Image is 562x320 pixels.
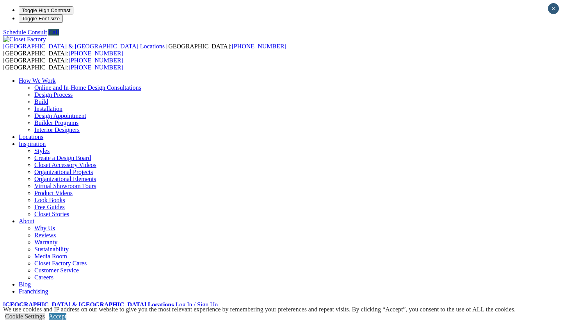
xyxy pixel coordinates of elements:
a: Schedule Consult [3,29,47,36]
a: [GEOGRAPHIC_DATA] & [GEOGRAPHIC_DATA] Locations [3,301,174,308]
a: Inspiration [19,140,46,147]
button: Toggle High Contrast [19,6,73,14]
a: Organizational Elements [34,176,96,182]
a: Warranty [34,239,57,245]
a: Accept [49,313,66,320]
a: Careers [34,274,53,281]
a: Design Appointment [34,112,86,119]
a: [PHONE_NUMBER] [69,57,123,64]
a: Customer Service [34,267,79,274]
a: Organizational Projects [34,169,93,175]
a: Interior Designers [34,126,80,133]
a: Design Process [34,91,73,98]
a: Log In / Sign Up [175,301,217,308]
a: Franchising [19,288,48,295]
span: Toggle Font size [22,16,60,21]
a: About [19,218,34,224]
a: Product Videos [34,190,73,196]
a: Call [48,29,59,36]
a: Installation [34,105,62,112]
a: Locations [19,133,43,140]
a: Build [34,98,48,105]
a: Closet Factory Cares [34,260,87,267]
a: Create a Design Board [34,155,91,161]
button: Close [548,3,559,14]
a: [PHONE_NUMBER] [231,43,286,50]
img: Closet Factory [3,36,46,43]
span: [GEOGRAPHIC_DATA]: [GEOGRAPHIC_DATA]: [3,57,123,71]
a: [PHONE_NUMBER] [69,64,123,71]
a: Styles [34,148,50,154]
a: Online and In-Home Design Consultations [34,84,141,91]
a: Free Guides [34,204,65,210]
a: How We Work [19,77,56,84]
a: Closet Accessory Videos [34,162,96,168]
a: Media Room [34,253,67,260]
a: Look Books [34,197,65,203]
a: Blog [19,281,31,288]
button: Toggle Font size [19,14,63,23]
a: [PHONE_NUMBER] [69,50,123,57]
a: Virtual Showroom Tours [34,183,96,189]
a: Sustainability [34,246,69,252]
a: Builder Programs [34,119,78,126]
a: Cookie Settings [5,313,45,320]
span: [GEOGRAPHIC_DATA] & [GEOGRAPHIC_DATA] Locations [3,43,165,50]
span: [GEOGRAPHIC_DATA]: [GEOGRAPHIC_DATA]: [3,43,286,57]
a: Why Us [34,225,55,231]
a: Reviews [34,232,56,238]
div: We use cookies and IP address on our website to give you the most relevant experience by remember... [3,306,516,313]
a: [GEOGRAPHIC_DATA] & [GEOGRAPHIC_DATA] Locations [3,43,166,50]
span: Toggle High Contrast [22,7,70,13]
a: Closet Stories [34,211,69,217]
